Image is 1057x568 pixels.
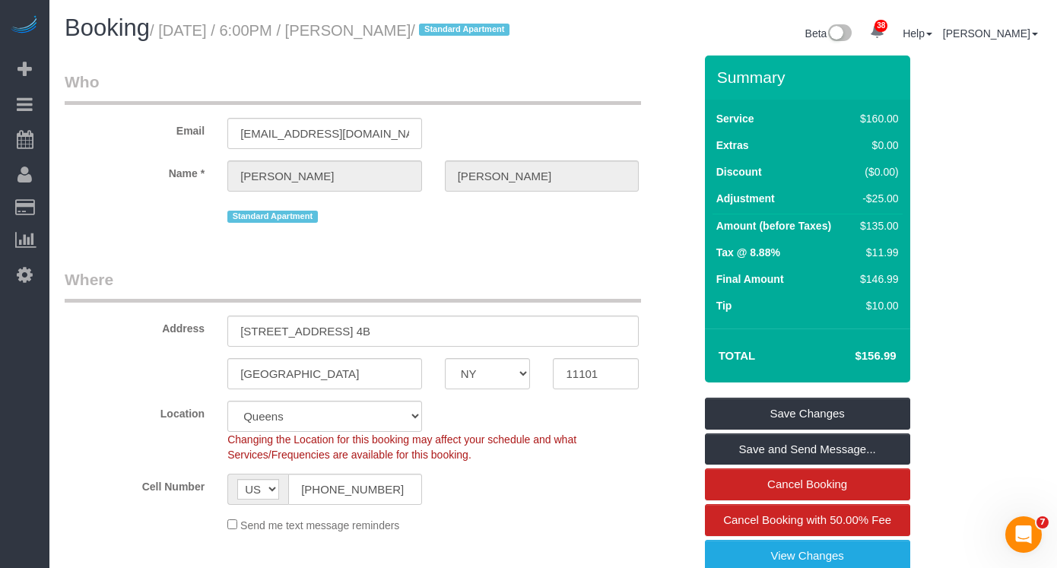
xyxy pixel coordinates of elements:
label: Location [53,401,216,421]
div: $10.00 [854,298,898,313]
span: Standard Apartment [419,24,509,36]
label: Adjustment [716,191,775,206]
span: Send me text message reminders [240,519,399,532]
legend: Where [65,268,641,303]
div: ($0.00) [854,164,898,179]
iframe: Intercom live chat [1005,516,1042,553]
input: Cell Number [288,474,422,505]
div: $0.00 [854,138,898,153]
label: Extras [716,138,749,153]
a: [PERSON_NAME] [943,27,1038,40]
div: $135.00 [854,218,898,233]
label: Address [53,316,216,336]
label: Service [716,111,754,126]
legend: Who [65,71,641,105]
span: / [411,22,514,39]
img: New interface [827,24,852,44]
span: Booking [65,14,150,41]
a: Cancel Booking [705,468,910,500]
label: Email [53,118,216,138]
span: Changing the Location for this booking may affect your schedule and what Services/Frequencies are... [227,433,576,461]
label: Tip [716,298,732,313]
span: Standard Apartment [227,211,318,223]
div: $146.99 [854,271,898,287]
label: Name * [53,160,216,181]
h4: $156.99 [809,350,896,363]
a: Help [903,27,932,40]
a: Beta [805,27,852,40]
div: $11.99 [854,245,898,260]
input: City [227,358,422,389]
a: Save and Send Message... [705,433,910,465]
div: $160.00 [854,111,898,126]
label: Amount (before Taxes) [716,218,831,233]
a: 38 [862,15,892,49]
label: Cell Number [53,474,216,494]
div: -$25.00 [854,191,898,206]
a: Cancel Booking with 50.00% Fee [705,504,910,536]
input: First Name [227,160,422,192]
strong: Total [719,349,756,362]
label: Final Amount [716,271,784,287]
span: Cancel Booking with 50.00% Fee [723,513,891,526]
input: Last Name [445,160,640,192]
label: Tax @ 8.88% [716,245,780,260]
small: / [DATE] / 6:00PM / [PERSON_NAME] [150,22,514,39]
a: Save Changes [705,398,910,430]
label: Discount [716,164,762,179]
h3: Summary [717,68,903,86]
span: 7 [1036,516,1049,528]
input: Zip Code [553,358,639,389]
span: 38 [874,20,887,32]
input: Email [227,118,422,149]
img: Automaid Logo [9,15,40,36]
